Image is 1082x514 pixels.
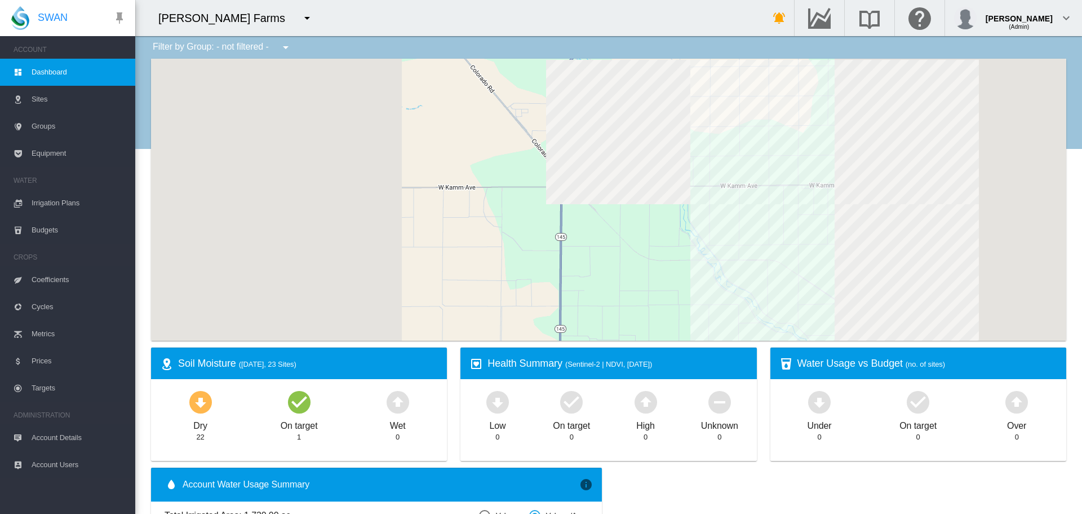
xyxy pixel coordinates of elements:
span: (Sentinel-2 | NDVI, [DATE]) [565,360,652,368]
span: (Admin) [1009,24,1029,30]
div: High [636,415,655,432]
button: icon-bell-ring [768,7,791,29]
md-icon: icon-bell-ring [773,11,786,25]
span: Metrics [32,320,126,348]
md-icon: icon-arrow-down-bold-circle [187,388,214,415]
md-icon: icon-checkbox-marked-circle [904,388,932,415]
span: Sites [32,86,126,113]
span: ADMINISTRATION [14,406,126,424]
div: Over [1007,415,1026,432]
span: Targets [32,375,126,402]
div: [PERSON_NAME] Farms [158,10,295,26]
md-icon: icon-menu-down [279,41,292,54]
span: Dashboard [32,59,126,86]
div: 1 [297,432,301,442]
div: 0 [396,432,400,442]
span: Groups [32,113,126,140]
span: Account Users [32,451,126,478]
img: profile.jpg [954,7,977,29]
span: ACCOUNT [14,41,126,59]
div: Unknown [701,415,738,432]
span: Account Water Usage Summary [183,478,579,491]
div: On target [553,415,590,432]
md-icon: icon-map-marker-radius [160,357,174,371]
div: Water Usage vs Budget [797,357,1057,371]
span: Account Details [32,424,126,451]
md-icon: icon-checkbox-marked-circle [286,388,313,415]
span: (no. of sites) [906,360,945,368]
button: icon-menu-down [296,7,318,29]
md-icon: icon-information [579,478,593,491]
md-icon: icon-arrow-down-bold-circle [484,388,511,415]
span: ([DATE], 23 Sites) [239,360,296,368]
div: 0 [717,432,721,442]
span: Cycles [32,293,126,320]
span: WATER [14,172,126,190]
div: Filter by Group: - not filtered - [144,36,300,59]
span: Coefficients [32,266,126,293]
span: Irrigation Plans [32,190,126,217]
md-icon: icon-chevron-down [1059,11,1073,25]
md-icon: icon-arrow-up-bold-circle [632,388,659,415]
span: Prices [32,348,126,375]
div: 0 [817,432,821,442]
div: Low [489,415,505,432]
span: Equipment [32,140,126,167]
md-icon: Go to the Data Hub [806,11,833,25]
md-icon: icon-cup-water [779,357,793,371]
div: 0 [495,432,499,442]
div: 22 [196,432,204,442]
md-icon: icon-water [165,478,178,491]
div: Dry [193,415,207,432]
img: SWAN-Landscape-Logo-Colour-drop.png [11,6,29,30]
md-icon: icon-arrow-up-bold-circle [1003,388,1030,415]
div: On target [899,415,937,432]
span: Budgets [32,217,126,244]
div: Health Summary [487,357,747,371]
md-icon: icon-minus-circle [706,388,733,415]
button: icon-menu-down [274,36,297,59]
div: On target [281,415,318,432]
md-icon: icon-heart-box-outline [469,357,483,371]
md-icon: icon-arrow-down-bold-circle [806,388,833,415]
span: CROPS [14,248,126,266]
div: [PERSON_NAME] [986,8,1053,20]
div: 0 [644,432,648,442]
div: Under [808,415,832,432]
md-icon: Click here for help [906,11,933,25]
div: 0 [570,432,574,442]
div: 0 [1015,432,1019,442]
md-icon: icon-menu-down [300,11,314,25]
div: 0 [916,432,920,442]
md-icon: icon-pin [113,11,126,25]
md-icon: Search the knowledge base [856,11,883,25]
div: Soil Moisture [178,357,438,371]
md-icon: icon-arrow-up-bold-circle [384,388,411,415]
md-icon: icon-checkbox-marked-circle [558,388,585,415]
span: SWAN [38,11,68,25]
div: Wet [390,415,406,432]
